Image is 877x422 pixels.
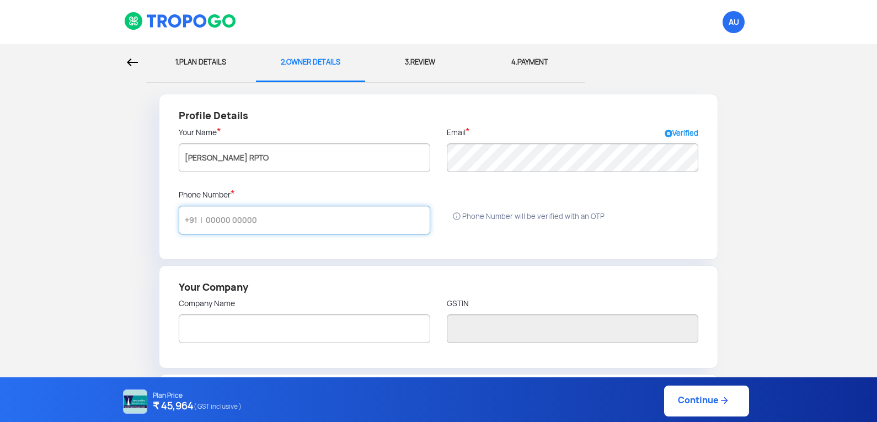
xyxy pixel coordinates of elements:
[281,57,286,67] span: 2.
[179,298,430,309] p: Company Name
[723,11,745,33] span: Anonymous User
[447,126,470,138] p: Email
[511,57,517,67] span: 4.
[124,12,237,30] img: logoHeader.svg
[153,399,242,414] h4: ₹ 45,964
[452,211,707,223] p: Phone Number will be verified with an OTP
[179,206,430,234] input: +91 | 00000 00000
[175,57,179,67] span: 1.
[373,44,467,81] div: REVIEW
[179,126,430,138] p: Your Name
[405,57,410,67] span: 3.
[127,58,138,66] img: Back
[179,143,430,172] input: Name
[179,189,235,200] p: Phone Number
[153,392,242,399] p: Plan Price
[194,399,242,414] span: ( GST inclusive )
[179,280,698,295] h4: Your Company
[123,389,147,414] img: NATIONAL
[264,44,357,81] div: OWNER DETAILS
[483,44,576,81] div: PAYMENT
[179,108,698,124] h4: Profile Details
[154,44,248,81] div: PLAN DETAILS
[447,298,698,309] p: GSTIN
[665,115,698,124] div: Verified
